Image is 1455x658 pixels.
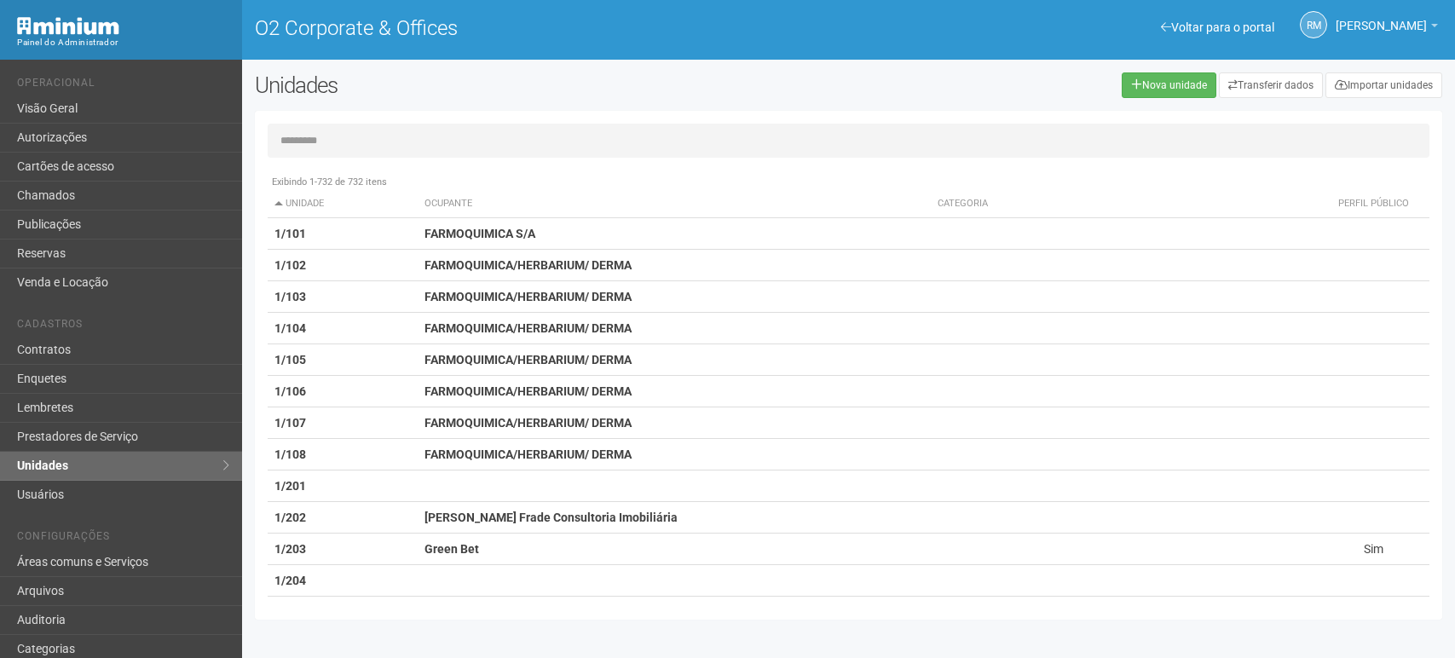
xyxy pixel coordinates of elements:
li: Cadastros [17,318,229,336]
a: RM [1300,11,1327,38]
li: Configurações [17,530,229,548]
strong: FARMOQUIMICA/HERBARIUM/ DERMA [424,416,632,430]
strong: 1/202 [274,511,306,524]
td: Serviços / Conveniência [931,597,1318,628]
a: [PERSON_NAME] [1336,21,1438,35]
a: Importar unidades [1325,72,1442,98]
a: Nova unidade [1122,72,1216,98]
div: Exibindo 1-732 de 732 itens [268,175,1429,190]
strong: FARMOQUIMICA/HERBARIUM/ DERMA [424,290,632,303]
strong: 1/102 [274,258,306,272]
h2: Unidades [255,72,735,98]
span: Sim [1364,605,1383,619]
strong: FARMOQUIMICA/HERBARIUM/ DERMA [424,258,632,272]
strong: 1/104 [274,321,306,335]
span: Sim [1364,542,1383,556]
strong: 1/108 [274,447,306,461]
strong: 1/105 [274,353,306,367]
strong: 1/201 [274,479,306,493]
strong: FARMOQUIMICA/HERBARIUM/ DERMA [424,447,632,461]
span: Rogério Machado [1336,3,1427,32]
strong: 1/106 [274,384,306,398]
strong: 1/203 [274,542,306,556]
strong: FARMOQUIMICA/HERBARIUM/ DERMA [424,384,632,398]
a: Transferir dados [1219,72,1323,98]
th: Unidade: activate to sort column descending [268,190,417,218]
th: Ocupante: activate to sort column ascending [418,190,931,218]
strong: FARMOQUIMICA/HERBARIUM/ DERMA [424,321,632,335]
th: Perfil público: activate to sort column ascending [1318,190,1429,218]
strong: FARMOQUIMICA S/A [424,227,535,240]
strong: 1/103 [274,290,306,303]
strong: 1/204 [274,574,306,587]
strong: 1/107 [274,416,306,430]
strong: [PERSON_NAME] Frade Consultoria Imobiliária [424,511,678,524]
strong: Green Bet [424,542,479,556]
strong: 1/101 [274,227,306,240]
strong: 1/205 [274,605,306,619]
strong: FARMOQUIMICA/HERBARIUM/ DERMA [424,353,632,367]
div: Painel do Administrador [17,35,229,50]
strong: MAISRIO [424,605,473,619]
h1: O2 Corporate & Offices [255,17,835,39]
img: Minium [17,17,119,35]
a: Voltar para o portal [1161,20,1274,34]
li: Operacional [17,77,229,95]
th: Categoria: activate to sort column ascending [931,190,1318,218]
